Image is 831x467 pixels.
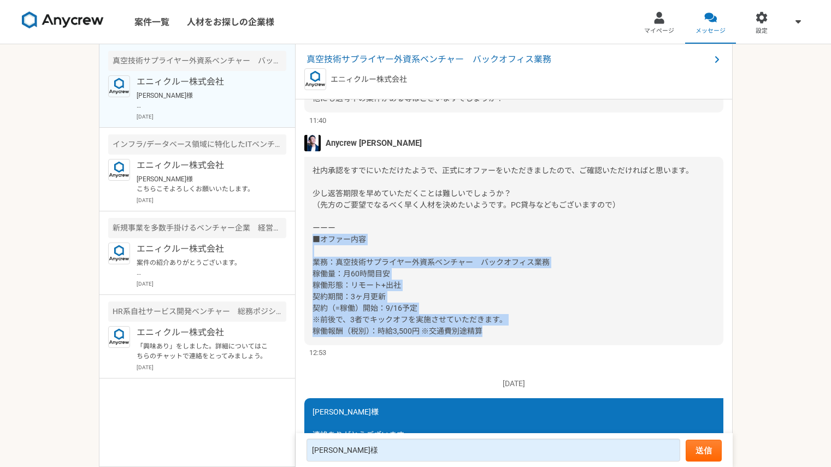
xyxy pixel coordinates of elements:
div: HR系自社サービス開発ベンチャー 総務ポジション [108,302,286,322]
p: エニィクルー株式会社 [331,74,407,85]
span: 11:40 [309,115,326,126]
p: [DATE] [304,378,723,389]
img: logo_text_blue_01.png [108,75,130,97]
div: インフラ/データベース領域に特化したITベンチャー 人事・評価制度設計 [108,134,286,155]
span: 12:53 [309,347,326,358]
span: 設定 [756,27,768,36]
p: [PERSON_NAME]様 こちらこそよろしくお願いいたします。 [137,174,272,194]
div: 真空技術サプライヤー外資系ベンチャー バックオフィス業務 [108,51,286,71]
img: S__5267474.jpg [304,135,321,151]
span: Anycrew [PERSON_NAME] [326,137,422,149]
p: エニィクルー株式会社 [137,159,272,172]
p: [DATE] [137,113,286,121]
div: 新規事業を多数手掛けるベンチャー企業 経営陣サポート（秘書・経営企画） [108,218,286,238]
p: [DATE] [137,363,286,371]
span: 真空技術サプライヤー外資系ベンチャー バックオフィス業務 [307,53,710,66]
span: マイページ [644,27,674,36]
p: エニィクルー株式会社 [137,75,272,88]
button: 送信 [686,440,722,462]
img: logo_text_blue_01.png [304,68,326,90]
p: エニィクルー株式会社 [137,243,272,256]
span: メッセージ [696,27,726,36]
p: 案件の紹介ありがとうございます。 下記案件でしたら経験もありますので対応可能となります。 インフラ/データベース領域に特化したITベンチャー 人事・評価制度設計 レジュメも送付させていただきまし... [137,258,272,277]
p: [DATE] [137,280,286,288]
img: logo_text_blue_01.png [108,326,130,348]
p: エニィクルー株式会社 [137,326,272,339]
span: 社内承認をすでにいただけたようで、正式にオファーをいただきましたので、ご確認いただければと思います。 少し返答期限を早めていただくことは難しいでしょうか？ （先方のご要望でなるべく早く人材を決め... [313,166,693,335]
p: 「興味あり」をしました。詳細についてはこちらのチャットで連絡をとってみましょう。 [137,341,272,361]
img: 8DqYSo04kwAAAAASUVORK5CYII= [22,11,104,29]
p: [PERSON_NAME]様 連絡ありがとうございます。 オファー内容確認させていただきました。 内容は問題ございません。 返答期限についてですが、[DATE]までにはお返事させていただきますの... [137,91,272,110]
p: [DATE] [137,196,286,204]
img: logo_text_blue_01.png [108,159,130,181]
img: logo_text_blue_01.png [108,243,130,264]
